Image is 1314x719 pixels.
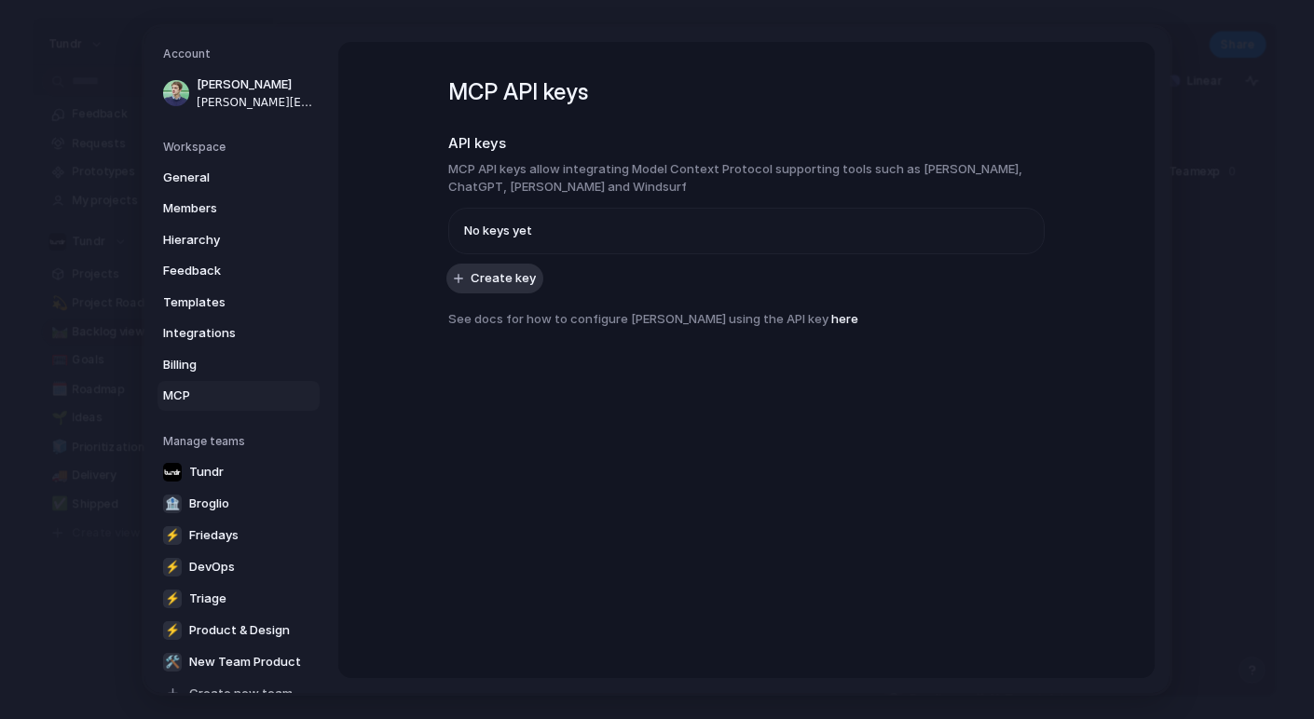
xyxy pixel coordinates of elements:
a: General [157,162,320,192]
span: [PERSON_NAME][EMAIL_ADDRESS][DOMAIN_NAME] [197,93,316,110]
span: Billing [163,355,282,373]
h5: Account [163,46,320,62]
span: Product & Design [189,620,290,639]
a: here [831,310,858,325]
a: Tundr [157,456,320,486]
button: Create key [446,263,543,292]
div: 🛠️ [163,652,182,671]
span: Tundr [189,462,224,481]
span: Feedback [163,262,282,280]
a: ⚡Friedays [157,520,320,549]
span: Triage [189,589,226,607]
span: Members [163,199,282,218]
div: ⚡ [163,525,182,544]
a: MCP [157,381,320,411]
div: ⚡ [163,620,182,639]
h3: See docs for how to configure [PERSON_NAME] using the API key [448,309,1045,328]
span: Create new team [189,684,293,702]
span: Hierarchy [163,230,282,249]
span: Integrations [163,324,282,343]
a: ⚡DevOps [157,551,320,581]
a: 🛠️New Team Product [157,646,320,676]
span: New Team Product [189,652,301,671]
h5: Manage teams [163,432,320,449]
span: Friedays [189,525,239,544]
a: Billing [157,349,320,379]
div: 🏦 [163,494,182,512]
a: ⚡Triage [157,583,320,613]
a: Integrations [157,319,320,348]
a: Templates [157,287,320,317]
h5: Workspace [163,138,320,155]
a: Feedback [157,256,320,286]
h3: MCP API keys allow integrating Model Context Protocol supporting tools such as [PERSON_NAME], Cha... [448,159,1045,196]
a: ⚡Product & Design [157,615,320,644]
h1: MCP API keys [448,75,1045,109]
a: [PERSON_NAME][PERSON_NAME][EMAIL_ADDRESS][DOMAIN_NAME] [157,70,320,116]
span: Create key [471,268,536,287]
h2: API keys [448,133,1045,155]
div: ⚡ [163,589,182,607]
span: Templates [163,292,282,311]
div: ⚡ [163,557,182,576]
span: [PERSON_NAME] [197,75,316,94]
span: Broglio [189,494,229,512]
a: Members [157,194,320,224]
a: Hierarchy [157,224,320,254]
span: DevOps [189,557,235,576]
span: No keys yet [464,221,532,239]
a: 🏦Broglio [157,488,320,518]
a: Create new team [157,678,320,708]
span: MCP [163,387,282,405]
span: General [163,168,282,186]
